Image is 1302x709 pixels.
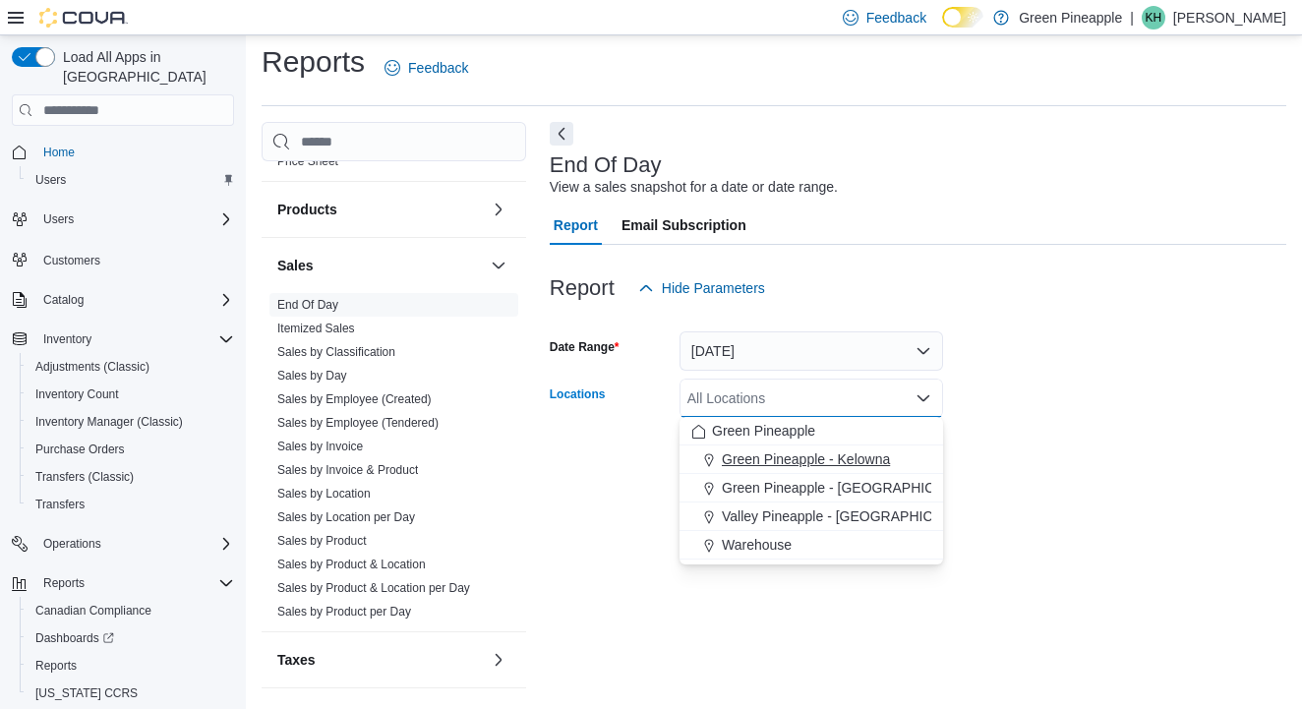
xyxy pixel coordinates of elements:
[4,138,242,166] button: Home
[550,122,573,146] button: Next
[35,603,151,619] span: Canadian Compliance
[277,345,395,359] a: Sales by Classification
[866,8,926,28] span: Feedback
[35,172,66,188] span: Users
[28,410,191,434] a: Inventory Manager (Classic)
[28,493,234,516] span: Transfers
[28,626,122,650] a: Dashboards
[28,493,92,516] a: Transfers
[28,438,133,461] a: Purchase Orders
[35,288,234,312] span: Catalog
[680,417,943,445] button: Green Pineapple
[35,207,234,231] span: Users
[4,286,242,314] button: Catalog
[277,581,470,595] a: Sales by Product & Location per Day
[20,353,242,381] button: Adjustments (Classic)
[35,386,119,402] span: Inventory Count
[277,256,483,275] button: Sales
[662,278,765,298] span: Hide Parameters
[550,386,606,402] label: Locations
[377,48,476,88] a: Feedback
[28,168,234,192] span: Users
[277,154,338,168] a: Price Sheet
[916,390,931,406] button: Close list of options
[487,648,510,672] button: Taxes
[35,658,77,674] span: Reports
[28,654,234,678] span: Reports
[43,292,84,308] span: Catalog
[722,506,978,526] span: Valley Pineapple - [GEOGRAPHIC_DATA]
[28,465,142,489] a: Transfers (Classic)
[20,436,242,463] button: Purchase Orders
[277,200,483,219] button: Products
[680,474,943,502] button: Green Pineapple - [GEOGRAPHIC_DATA]
[942,7,983,28] input: Dark Mode
[277,369,347,383] a: Sales by Day
[35,685,138,701] span: [US_STATE] CCRS
[277,256,314,275] h3: Sales
[28,355,234,379] span: Adjustments (Classic)
[35,140,234,164] span: Home
[35,571,234,595] span: Reports
[35,532,234,556] span: Operations
[28,438,234,461] span: Purchase Orders
[680,445,943,474] button: Green Pineapple - Kelowna
[4,245,242,273] button: Customers
[1173,6,1286,30] p: [PERSON_NAME]
[630,268,773,308] button: Hide Parameters
[277,322,355,335] a: Itemized Sales
[28,383,127,406] a: Inventory Count
[262,149,526,181] div: Pricing
[28,383,234,406] span: Inventory Count
[20,679,242,707] button: [US_STATE] CCRS
[55,47,234,87] span: Load All Apps in [GEOGRAPHIC_DATA]
[4,569,242,597] button: Reports
[28,681,234,705] span: Washington CCRS
[28,599,234,622] span: Canadian Compliance
[4,206,242,233] button: Users
[487,254,510,277] button: Sales
[277,416,439,430] a: Sales by Employee (Tendered)
[262,293,526,631] div: Sales
[43,253,100,268] span: Customers
[680,417,943,560] div: Choose from the following options
[35,207,82,231] button: Users
[621,206,746,245] span: Email Subscription
[550,339,620,355] label: Date Range
[1019,6,1122,30] p: Green Pineapple
[35,327,99,351] button: Inventory
[722,478,980,498] span: Green Pineapple - [GEOGRAPHIC_DATA]
[28,599,159,622] a: Canadian Compliance
[28,626,234,650] span: Dashboards
[277,200,337,219] h3: Products
[43,145,75,160] span: Home
[4,325,242,353] button: Inventory
[28,654,85,678] a: Reports
[277,392,432,406] a: Sales by Employee (Created)
[722,535,792,555] span: Warehouse
[20,652,242,679] button: Reports
[680,502,943,531] button: Valley Pineapple - [GEOGRAPHIC_DATA]
[1142,6,1165,30] div: Karin Hamm
[4,530,242,558] button: Operations
[277,463,418,477] a: Sales by Invoice & Product
[35,532,109,556] button: Operations
[35,469,134,485] span: Transfers (Classic)
[408,58,468,78] span: Feedback
[35,571,92,595] button: Reports
[43,575,85,591] span: Reports
[35,359,149,375] span: Adjustments (Classic)
[277,298,338,312] a: End Of Day
[43,211,74,227] span: Users
[277,605,411,619] a: Sales by Product per Day
[712,421,815,441] span: Green Pineapple
[554,206,598,245] span: Report
[20,597,242,624] button: Canadian Compliance
[35,288,91,312] button: Catalog
[28,355,157,379] a: Adjustments (Classic)
[722,449,890,469] span: Green Pineapple - Kelowna
[487,198,510,221] button: Products
[28,410,234,434] span: Inventory Manager (Classic)
[35,414,183,430] span: Inventory Manager (Classic)
[277,558,426,571] a: Sales by Product & Location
